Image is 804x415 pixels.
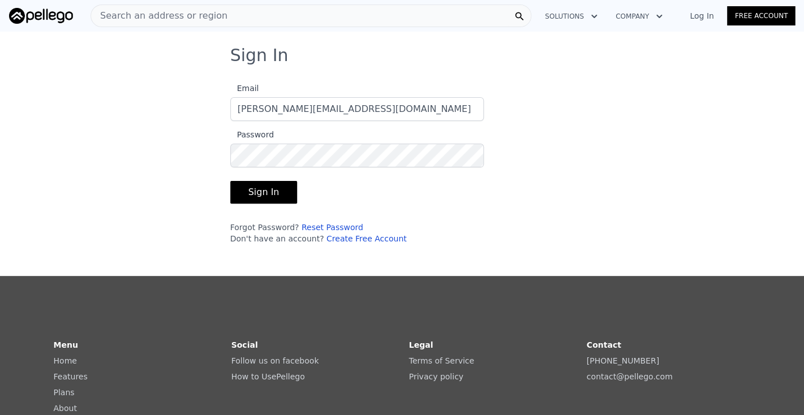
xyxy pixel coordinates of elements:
[587,356,659,365] a: [PHONE_NUMBER]
[9,8,73,24] img: Pellego
[409,340,433,349] strong: Legal
[409,372,463,381] a: Privacy policy
[231,340,258,349] strong: Social
[54,388,75,397] a: Plans
[676,10,727,21] a: Log In
[230,84,259,93] span: Email
[54,356,77,365] a: Home
[230,222,484,244] div: Forgot Password? Don't have an account?
[91,9,227,23] span: Search an address or region
[54,340,78,349] strong: Menu
[230,181,298,204] button: Sign In
[230,130,274,139] span: Password
[727,6,795,25] a: Free Account
[231,372,305,381] a: How to UsePellego
[230,97,484,121] input: Email
[231,356,319,365] a: Follow us on facebook
[536,6,607,27] button: Solutions
[587,372,673,381] a: contact@pellego.com
[230,144,484,167] input: Password
[54,372,88,381] a: Features
[302,223,363,232] a: Reset Password
[326,234,407,243] a: Create Free Account
[230,45,574,66] h3: Sign In
[607,6,672,27] button: Company
[409,356,474,365] a: Terms of Service
[54,404,77,413] a: About
[587,340,621,349] strong: Contact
